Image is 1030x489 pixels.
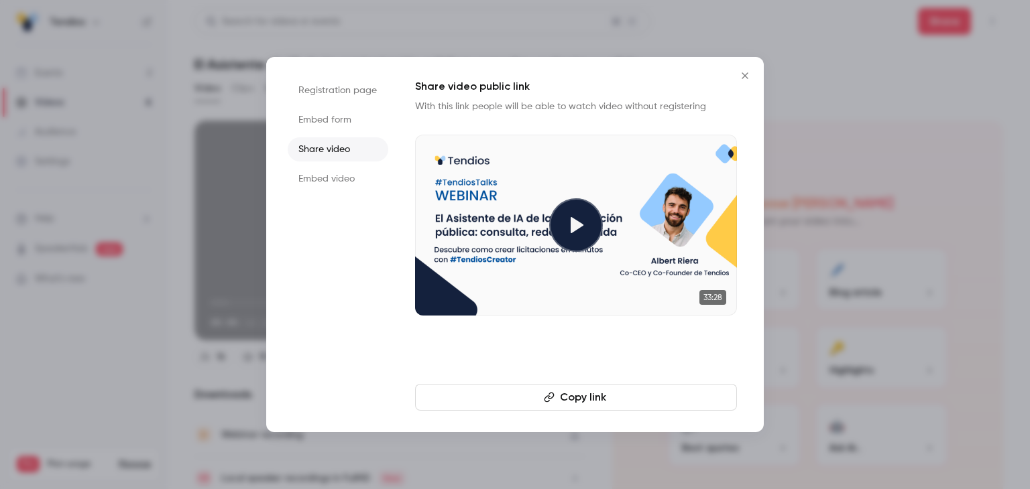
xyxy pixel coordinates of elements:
[415,78,737,94] h1: Share video public link
[288,167,388,191] li: Embed video
[415,384,737,411] button: Copy link
[699,290,726,305] span: 33:28
[288,78,388,102] li: Registration page
[732,62,758,89] button: Close
[288,108,388,132] li: Embed form
[415,135,737,316] a: 33:28
[288,137,388,161] li: Share video
[415,100,737,113] p: With this link people will be able to watch video without registering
